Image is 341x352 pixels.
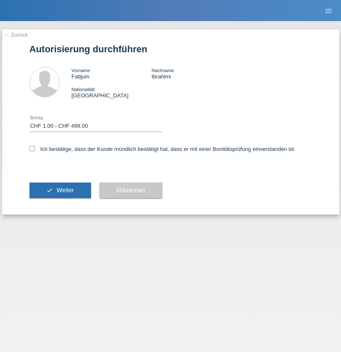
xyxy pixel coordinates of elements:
[151,67,231,80] div: Ibrahimi
[116,187,145,193] span: Abbrechen
[56,187,74,193] span: Weiter
[99,183,162,199] button: Abbrechen
[30,146,296,152] label: Ich bestätige, dass der Kunde mündlich bestätigt hat, dass er mit einer Bonitätsprüfung einversta...
[324,7,333,15] i: menu
[4,32,28,38] a: ← Zurück
[30,183,91,199] button: check Weiter
[320,8,337,13] a: menu
[72,67,152,80] div: Fatljum
[151,68,174,73] span: Nachname
[72,87,95,92] span: Nationalität
[72,68,90,73] span: Vorname
[72,86,152,99] div: [GEOGRAPHIC_DATA]
[30,44,312,54] h1: Autorisierung durchführen
[46,187,53,193] i: check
